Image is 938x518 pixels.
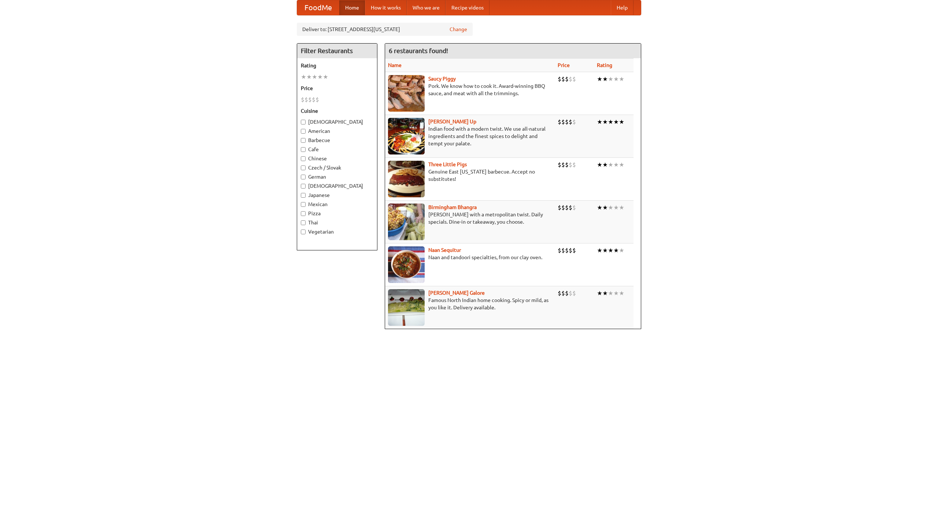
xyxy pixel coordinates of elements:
[301,210,373,217] label: Pizza
[602,75,608,83] li: ★
[308,96,312,104] li: $
[613,75,619,83] li: ★
[301,211,306,216] input: Pizza
[565,246,569,254] li: $
[608,118,613,126] li: ★
[608,204,613,212] li: ★
[301,147,306,152] input: Cafe
[301,73,306,81] li: ★
[388,204,425,240] img: bhangra.jpg
[301,230,306,234] input: Vegetarian
[428,247,461,253] a: Naan Sequitur
[619,204,624,212] li: ★
[297,44,377,58] h4: Filter Restaurants
[613,289,619,297] li: ★
[323,73,328,81] li: ★
[569,289,572,297] li: $
[312,73,317,81] li: ★
[301,129,306,134] input: American
[569,246,572,254] li: $
[301,146,373,153] label: Cafe
[388,62,402,68] a: Name
[428,204,477,210] a: Birmingham Bhangra
[558,246,561,254] li: $
[297,0,339,15] a: FoodMe
[597,289,602,297] li: ★
[388,211,552,226] p: [PERSON_NAME] with a metropolitan twist. Daily specials. Dine-in or takeaway, you choose.
[561,246,565,254] li: $
[339,0,365,15] a: Home
[450,26,467,33] a: Change
[572,246,576,254] li: $
[602,246,608,254] li: ★
[561,204,565,212] li: $
[569,75,572,83] li: $
[608,161,613,169] li: ★
[561,75,565,83] li: $
[388,246,425,283] img: naansequitur.jpg
[428,161,467,167] a: Three Little Pigs
[602,204,608,212] li: ★
[297,23,473,36] div: Deliver to: [STREET_ADDRESS][US_STATE]
[428,76,456,82] a: Saucy Piggy
[572,204,576,212] li: $
[565,118,569,126] li: $
[315,96,319,104] li: $
[388,289,425,326] img: currygalore.jpg
[597,75,602,83] li: ★
[619,118,624,126] li: ★
[301,137,373,144] label: Barbecue
[301,184,306,189] input: [DEMOGRAPHIC_DATA]
[558,289,561,297] li: $
[312,96,315,104] li: $
[558,118,561,126] li: $
[613,246,619,254] li: ★
[597,118,602,126] li: ★
[613,161,619,169] li: ★
[301,201,373,208] label: Mexican
[597,246,602,254] li: ★
[365,0,407,15] a: How it works
[446,0,490,15] a: Recipe videos
[301,138,306,143] input: Barbecue
[301,220,306,225] input: Thai
[301,219,373,226] label: Thai
[301,228,373,235] label: Vegetarian
[597,62,612,68] a: Rating
[572,289,576,297] li: $
[301,165,306,170] input: Czech / Slovak
[558,75,561,83] li: $
[561,161,565,169] li: $
[569,161,572,169] li: $
[558,161,561,169] li: $
[388,118,425,154] img: curryup.jpg
[572,75,576,83] li: $
[388,168,552,183] p: Genuine East [US_STATE] barbecue. Accept no substitutes!
[301,120,306,124] input: [DEMOGRAPHIC_DATA]
[388,82,552,97] p: Pork. We know how to cook it. Award-winning BBQ sauce, and meat with all the trimmings.
[388,254,552,261] p: Naan and tandoori specialties, from our clay oven.
[597,161,602,169] li: ★
[565,204,569,212] li: $
[301,62,373,69] h5: Rating
[597,204,602,212] li: ★
[572,118,576,126] li: $
[389,47,448,54] ng-pluralize: 6 restaurants found!
[428,119,476,124] a: [PERSON_NAME] Up
[619,75,624,83] li: ★
[301,156,306,161] input: Chinese
[301,107,373,115] h5: Cuisine
[602,118,608,126] li: ★
[569,118,572,126] li: $
[613,118,619,126] li: ★
[608,75,613,83] li: ★
[301,193,306,198] input: Japanese
[619,161,624,169] li: ★
[301,96,304,104] li: $
[388,75,425,112] img: saucy.jpg
[565,289,569,297] li: $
